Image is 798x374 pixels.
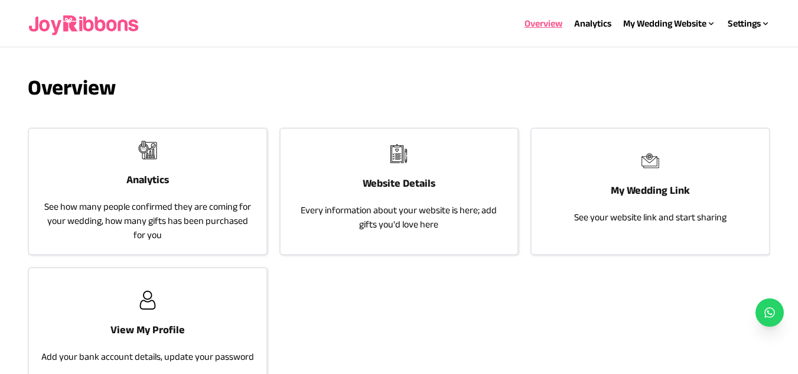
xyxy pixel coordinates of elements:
img: joyribbons [641,151,660,170]
h3: My Wedding Link [611,182,690,199]
div: My Wedding Website [623,17,716,31]
img: joyribbons [28,5,141,43]
h3: View My Profile [110,321,185,338]
h3: Website Details [363,175,435,191]
a: joyribbonsMy Wedding LinkSee your website link and start sharing [530,128,770,255]
p: Every information about your website is here; add gifts you'd love here [292,203,506,232]
img: joyribbons [138,141,157,160]
h3: Analytics [126,171,169,188]
div: Settings [728,17,770,31]
img: joyribbons [138,291,157,310]
a: joyribbonsAnalyticsSee how many people confirmed they are coming for your wedding, how many gifts... [28,128,267,255]
p: See how many people confirmed they are coming for your wedding, how many gifts has been purchased... [41,200,254,242]
h3: Overview [28,76,770,99]
a: joyribbonsWebsite DetailsEvery information about your website is here; add gifts you'd love here [279,128,519,255]
p: See your website link and start sharing [574,210,727,225]
a: Analytics [574,18,611,28]
a: Overview [525,18,562,28]
img: joyribbons [389,144,408,163]
p: Add your bank account details, update your password [41,350,254,364]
